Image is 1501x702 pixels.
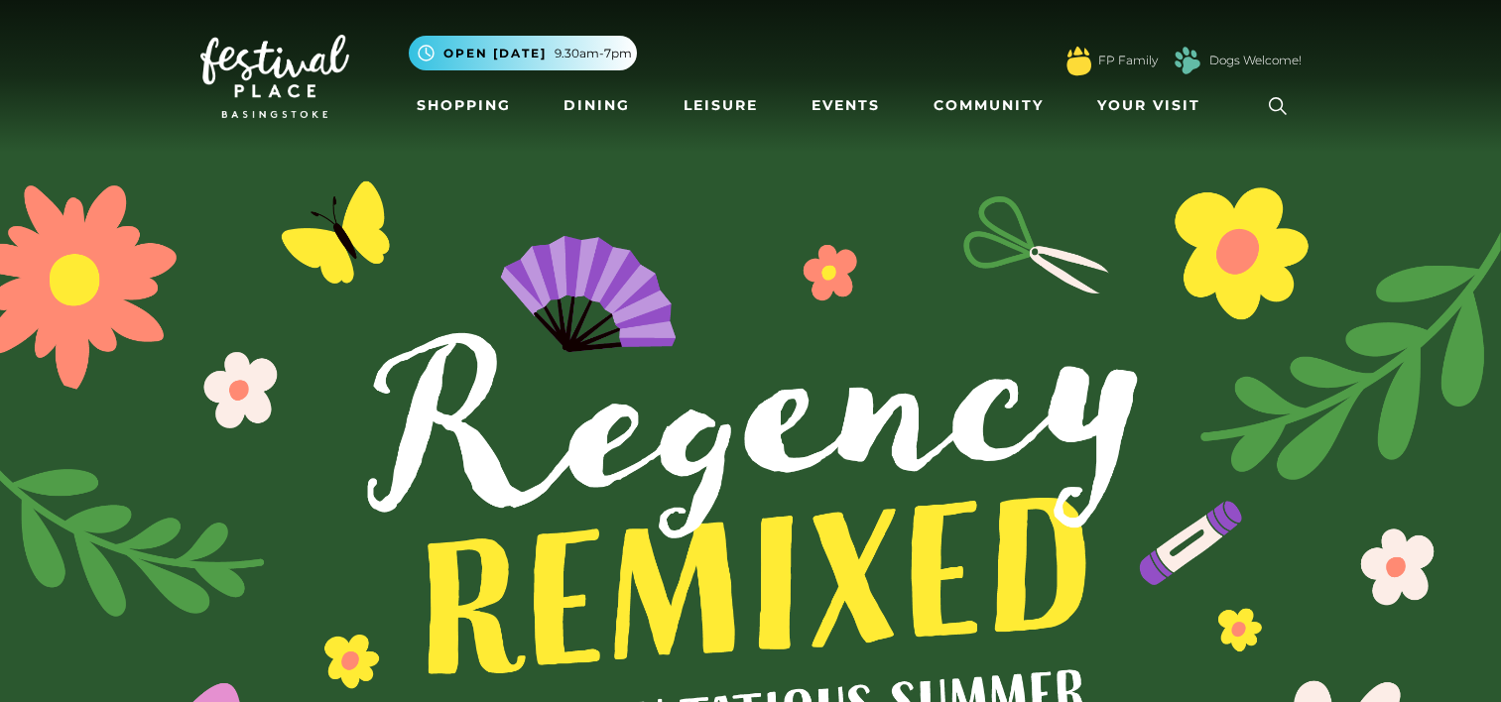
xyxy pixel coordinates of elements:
span: 9.30am-7pm [555,45,632,62]
button: Open [DATE] 9.30am-7pm [409,36,637,70]
a: Shopping [409,87,519,124]
img: Festival Place Logo [200,35,349,118]
a: Community [926,87,1052,124]
a: Your Visit [1089,87,1218,124]
a: Events [804,87,888,124]
a: Leisure [676,87,766,124]
a: Dining [556,87,638,124]
span: Open [DATE] [443,45,547,62]
span: Your Visit [1097,95,1200,116]
a: FP Family [1098,52,1158,69]
a: Dogs Welcome! [1209,52,1302,69]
